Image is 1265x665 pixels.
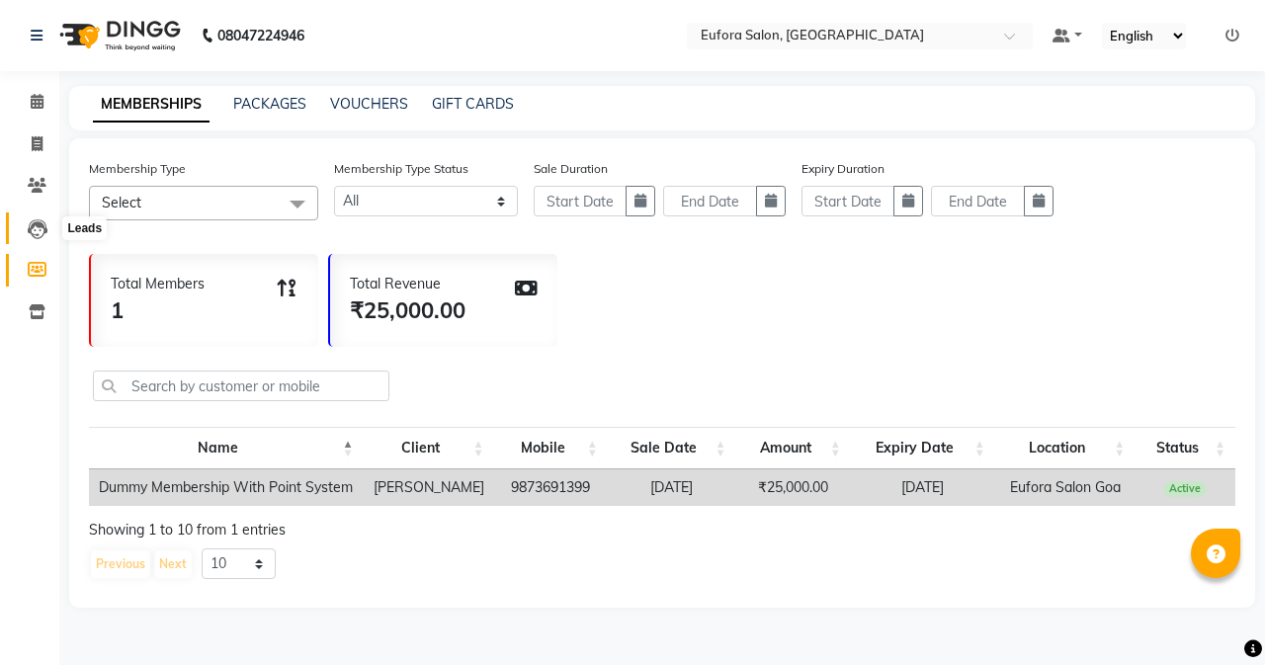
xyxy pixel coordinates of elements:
[534,160,608,178] label: Sale Duration
[1135,427,1235,469] th: Status: activate to sort column ascending
[89,520,1235,540] div: Showing 1 to 10 from 1 entries
[851,469,995,506] td: [DATE]
[334,160,468,178] label: Membership Type Status
[330,95,408,113] a: VOUCHERS
[102,194,141,211] span: Select
[89,160,186,178] label: Membership Type
[350,274,465,294] div: Total Revenue
[608,427,736,469] th: Sale Date: activate to sort column ascending
[851,427,995,469] th: Expiry Date: activate to sort column ascending
[608,469,736,506] td: [DATE]
[663,186,757,216] input: End Date
[62,216,107,240] div: Leads
[111,274,205,294] div: Total Members
[364,469,494,506] td: [PERSON_NAME]
[494,427,608,469] th: Mobile: activate to sort column ascending
[50,8,186,63] img: logo
[801,160,885,178] label: Expiry Duration
[93,87,210,123] a: MEMBERSHIPS
[111,294,205,327] div: 1
[233,95,306,113] a: PACKAGES
[494,469,608,506] td: 9873691399
[735,469,850,506] td: ₹25,000.00
[364,427,494,469] th: Client: activate to sort column ascending
[534,186,628,216] input: Start Date
[995,469,1135,506] td: Eufora Salon Goa
[995,427,1135,469] th: Location: activate to sort column ascending
[350,294,465,327] div: ₹25,000.00
[93,371,389,401] input: Search by customer or mobile
[89,427,364,469] th: Name: activate to sort column descending
[801,186,895,216] input: Start Date
[89,469,364,506] td: Dummy Membership With Point System
[91,550,150,578] button: Previous
[1163,481,1208,497] span: Active
[432,95,514,113] a: GIFT CARDS
[735,427,850,469] th: Amount: activate to sort column ascending
[217,8,304,63] b: 08047224946
[154,550,192,578] button: Next
[931,186,1025,216] input: End Date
